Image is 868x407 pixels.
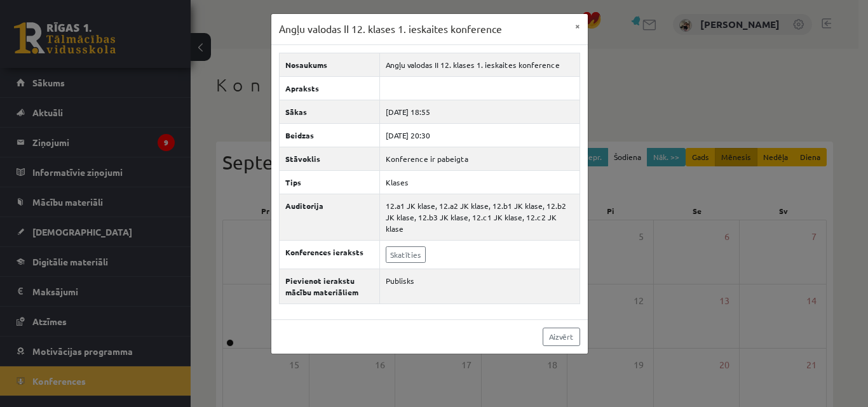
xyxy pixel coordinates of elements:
[279,170,380,194] th: Tips
[380,269,580,304] td: Publisks
[380,194,580,240] td: 12.a1 JK klase, 12.a2 JK klase, 12.b1 JK klase, 12.b2 JK klase, 12.b3 JK klase, 12.c1 JK klase, 1...
[279,194,380,240] th: Auditorija
[380,170,580,194] td: Klases
[380,100,580,123] td: [DATE] 18:55
[279,53,380,76] th: Nosaukums
[279,147,380,170] th: Stāvoklis
[279,123,380,147] th: Beidzas
[279,22,502,37] h3: Angļu valodas II 12. klases 1. ieskaites konference
[380,53,580,76] td: Angļu valodas II 12. klases 1. ieskaites konference
[279,269,380,304] th: Pievienot ierakstu mācību materiāliem
[380,123,580,147] td: [DATE] 20:30
[567,14,588,38] button: ×
[279,76,380,100] th: Apraksts
[543,328,580,346] a: Aizvērt
[380,147,580,170] td: Konference ir pabeigta
[279,240,380,269] th: Konferences ieraksts
[386,246,426,263] a: Skatīties
[279,100,380,123] th: Sākas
